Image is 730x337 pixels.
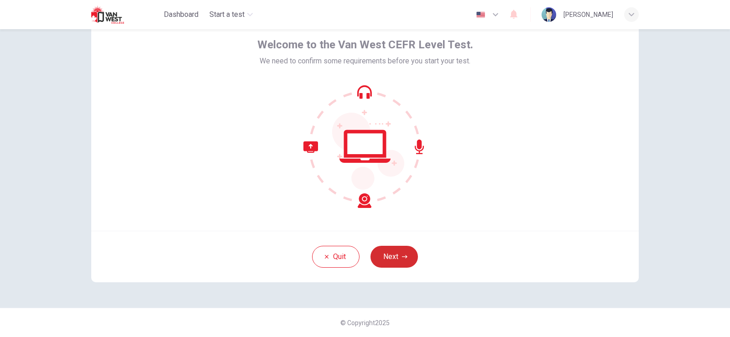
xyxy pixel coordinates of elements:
[257,37,473,52] span: Welcome to the Van West CEFR Level Test.
[160,6,202,23] button: Dashboard
[260,56,470,67] span: We need to confirm some requirements before you start your test.
[340,319,390,327] span: © Copyright 2025
[312,246,360,268] button: Quit
[164,9,198,20] span: Dashboard
[209,9,245,20] span: Start a test
[542,7,556,22] img: Profile picture
[91,5,139,24] img: Van West logo
[206,6,256,23] button: Start a test
[370,246,418,268] button: Next
[475,11,486,18] img: en
[563,9,613,20] div: [PERSON_NAME]
[91,5,160,24] a: Van West logo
